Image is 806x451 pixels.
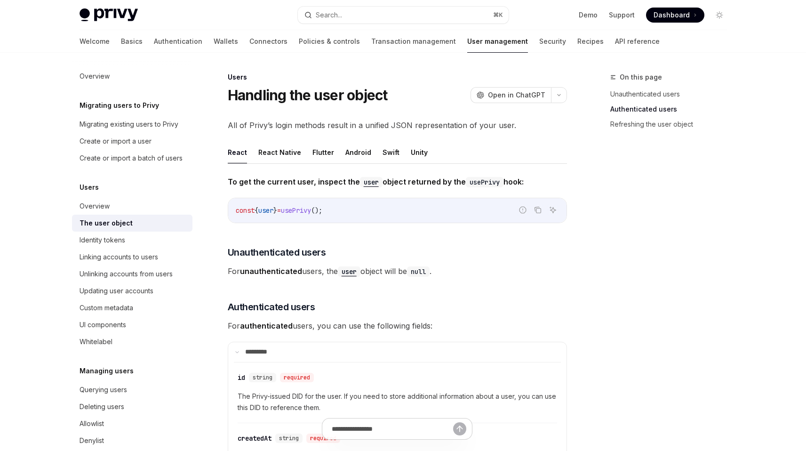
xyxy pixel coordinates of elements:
a: API reference [615,30,660,53]
span: (); [311,206,322,215]
button: Swift [383,141,399,163]
span: The Privy-issued DID for the user. If you need to store additional information about a user, you ... [238,391,557,413]
a: Connectors [249,30,287,53]
a: Linking accounts to users [72,249,192,266]
div: Allowlist [80,418,104,429]
span: user [258,206,273,215]
span: All of Privy’s login methods result in a unified JSON representation of your user. [228,119,567,132]
a: Custom metadata [72,299,192,316]
span: } [273,206,277,215]
h5: Users [80,182,99,193]
a: Overview [72,68,192,85]
button: Android [345,141,371,163]
span: On this page [620,72,662,83]
strong: unauthenticated [240,266,302,276]
span: string [253,374,272,381]
div: Search... [316,9,342,21]
a: The user object [72,215,192,232]
div: Identity tokens [80,234,125,246]
a: Policies & controls [299,30,360,53]
a: UI components [72,316,192,333]
h1: Handling the user object [228,87,388,104]
div: Updating user accounts [80,285,153,297]
a: Demo [579,10,598,20]
div: Overview [80,71,110,82]
div: UI components [80,319,126,330]
code: null [407,266,430,277]
a: Denylist [72,432,192,449]
a: Refreshing the user object [610,117,734,132]
a: Migrating existing users to Privy [72,116,192,133]
div: Migrating existing users to Privy [80,119,178,130]
div: Denylist [80,435,104,446]
span: Open in ChatGPT [488,90,545,100]
button: Report incorrect code [517,204,529,216]
div: Users [228,72,567,82]
a: Transaction management [371,30,456,53]
div: Unlinking accounts from users [80,268,173,280]
code: usePrivy [466,177,503,187]
a: Welcome [80,30,110,53]
h5: Migrating users to Privy [80,100,159,111]
strong: To get the current user, inspect the object returned by the hook: [228,177,524,186]
div: Querying users [80,384,127,395]
code: user [338,266,360,277]
button: Open in ChatGPT [471,87,551,103]
span: usePrivy [281,206,311,215]
a: Querying users [72,381,192,398]
a: Basics [121,30,143,53]
button: Unity [411,141,428,163]
button: Send message [453,422,466,435]
span: const [236,206,255,215]
div: Custom metadata [80,302,133,314]
a: Support [609,10,635,20]
a: Recipes [577,30,604,53]
code: user [360,177,383,187]
div: Whitelabel [80,336,112,347]
span: = [277,206,281,215]
div: required [280,373,314,382]
span: For users, you can use the following fields: [228,319,567,332]
a: User management [467,30,528,53]
span: For users, the object will be . [228,265,567,278]
a: Unlinking accounts from users [72,266,192,282]
a: Deleting users [72,398,192,415]
a: Authenticated users [610,102,734,117]
a: Allowlist [72,415,192,432]
strong: authenticated [240,321,293,330]
span: { [255,206,258,215]
a: Dashboard [646,8,704,23]
a: Unauthenticated users [610,87,734,102]
a: Create or import a batch of users [72,150,192,167]
div: Create or import a batch of users [80,153,183,164]
button: Search...⌘K [298,7,509,24]
a: user [360,177,383,186]
span: Authenticated users [228,300,315,314]
a: user [338,266,360,276]
div: Overview [80,201,110,212]
button: React Native [258,141,301,163]
a: Overview [72,198,192,215]
button: Toggle dark mode [712,8,727,23]
a: Security [539,30,566,53]
div: Linking accounts to users [80,251,158,263]
span: ⌘ K [493,11,503,19]
a: Create or import a user [72,133,192,150]
div: Deleting users [80,401,124,412]
button: Ask AI [547,204,559,216]
div: The user object [80,217,133,229]
a: Identity tokens [72,232,192,249]
span: Dashboard [654,10,690,20]
button: Copy the contents from the code block [532,204,544,216]
div: Create or import a user [80,136,152,147]
button: React [228,141,247,163]
span: Unauthenticated users [228,246,326,259]
img: light logo [80,8,138,22]
a: Updating user accounts [72,282,192,299]
div: id [238,373,245,382]
a: Whitelabel [72,333,192,350]
a: Wallets [214,30,238,53]
a: Authentication [154,30,202,53]
button: Flutter [312,141,334,163]
h5: Managing users [80,365,134,377]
